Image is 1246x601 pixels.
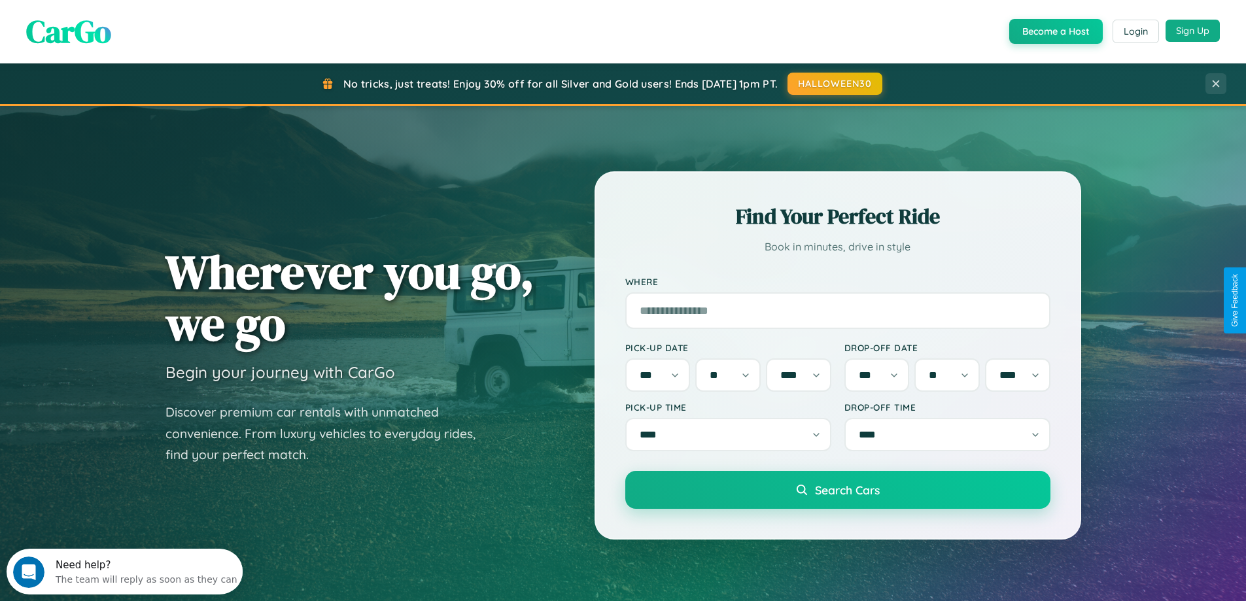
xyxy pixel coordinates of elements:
[625,342,831,353] label: Pick-up Date
[165,246,534,349] h1: Wherever you go, we go
[844,342,1050,353] label: Drop-off Date
[787,73,882,95] button: HALLOWEEN30
[165,362,395,382] h3: Begin your journey with CarGo
[7,549,243,594] iframe: Intercom live chat discovery launcher
[49,22,231,35] div: The team will reply as soon as they can
[625,402,831,413] label: Pick-up Time
[26,10,111,53] span: CarGo
[1166,20,1220,42] button: Sign Up
[625,202,1050,231] h2: Find Your Perfect Ride
[815,483,880,497] span: Search Cars
[165,402,493,466] p: Discover premium car rentals with unmatched convenience. From luxury vehicles to everyday rides, ...
[625,276,1050,287] label: Where
[1113,20,1159,43] button: Login
[1230,274,1239,327] div: Give Feedback
[625,237,1050,256] p: Book in minutes, drive in style
[5,5,243,41] div: Open Intercom Messenger
[844,402,1050,413] label: Drop-off Time
[49,11,231,22] div: Need help?
[13,557,44,588] iframe: Intercom live chat
[1009,19,1103,44] button: Become a Host
[625,471,1050,509] button: Search Cars
[343,77,778,90] span: No tricks, just treats! Enjoy 30% off for all Silver and Gold users! Ends [DATE] 1pm PT.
